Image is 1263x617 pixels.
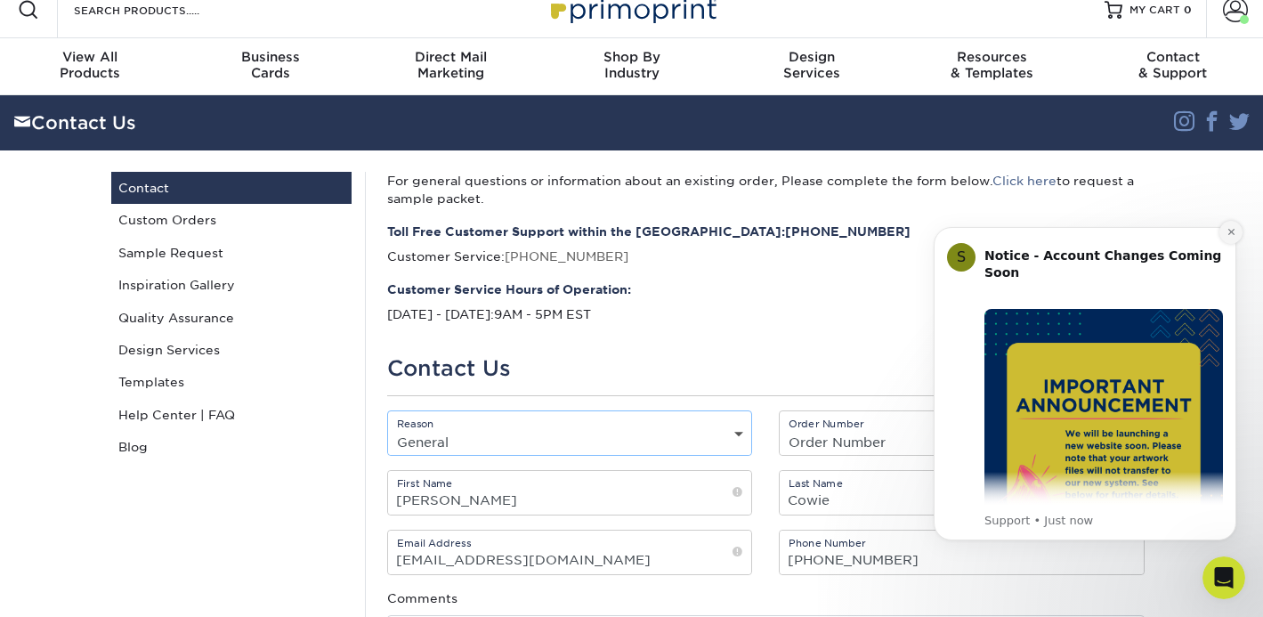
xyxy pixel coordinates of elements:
[387,280,1145,298] strong: Customer Service Hours of Operation:
[111,172,352,204] a: Contact
[1184,4,1192,16] span: 0
[722,49,903,65] span: Design
[1082,49,1263,81] div: & Support
[505,249,628,264] a: [PHONE_NUMBER]
[722,38,903,95] a: DesignServices
[541,49,722,81] div: Industry
[722,49,903,81] div: Services
[387,172,1145,208] p: For general questions or information about an existing order, Please complete the form below. to ...
[181,49,361,81] div: Cards
[541,38,722,95] a: Shop ByIndustry
[360,49,541,81] div: Marketing
[111,366,352,398] a: Templates
[111,431,352,463] a: Blog
[387,307,494,321] span: [DATE] - [DATE]:
[903,49,1083,81] div: & Templates
[903,38,1083,95] a: Resources& Templates
[387,280,1145,324] p: 9AM - 5PM EST
[1082,49,1263,65] span: Contact
[181,38,361,95] a: BusinessCards
[360,38,541,95] a: Direct MailMarketing
[360,49,541,65] span: Direct Mail
[992,174,1057,188] a: Click here
[1082,38,1263,95] a: Contact& Support
[387,589,457,607] label: Comments
[785,224,911,239] a: [PHONE_NUMBER]
[111,237,352,269] a: Sample Request
[1202,556,1245,599] iframe: Intercom live chat
[387,356,1145,382] h1: Contact Us
[903,49,1083,65] span: Resources
[541,49,722,65] span: Shop By
[1129,3,1180,18] span: MY CART
[111,334,352,366] a: Design Services
[181,49,361,65] span: Business
[111,204,352,236] a: Custom Orders
[387,223,1145,240] strong: Toll Free Customer Support within the [GEOGRAPHIC_DATA]:
[111,302,352,334] a: Quality Assurance
[111,399,352,431] a: Help Center | FAQ
[907,205,1263,608] iframe: Intercom notifications message
[111,269,352,301] a: Inspiration Gallery
[387,223,1145,266] p: Customer Service:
